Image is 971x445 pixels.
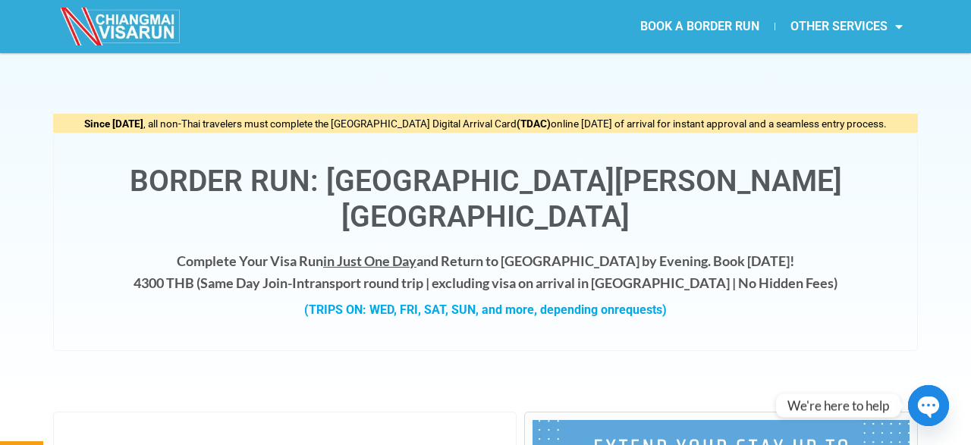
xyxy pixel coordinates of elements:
[614,302,667,317] span: requests)
[517,118,551,130] strong: (TDAC)
[69,250,902,294] h4: Complete Your Visa Run and Return to [GEOGRAPHIC_DATA] by Evening. Book [DATE]! 4300 THB ( transp...
[84,118,143,130] strong: Since [DATE]
[775,9,918,44] a: OTHER SERVICES
[625,9,775,44] a: BOOK A BORDER RUN
[485,9,918,44] nav: Menu
[84,118,887,130] span: , all non-Thai travelers must complete the [GEOGRAPHIC_DATA] Digital Arrival Card online [DATE] o...
[304,302,667,317] strong: (TRIPS ON: WED, FRI, SAT, SUN, and more, depending on
[323,252,416,269] span: in Just One Day
[200,274,304,291] strong: Same Day Join-In
[69,164,902,235] h1: Border Run: [GEOGRAPHIC_DATA][PERSON_NAME][GEOGRAPHIC_DATA]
